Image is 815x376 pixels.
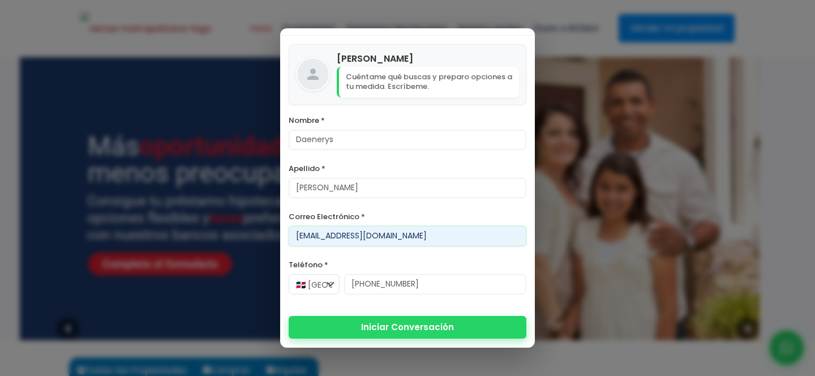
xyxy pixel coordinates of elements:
label: Correo Electrónico * [289,210,526,224]
input: 123-456-7890 [344,274,526,294]
button: Iniciar Conversación [289,316,526,339]
span: × [517,15,526,28]
label: Teléfono * [289,258,526,272]
label: Apellido * [289,161,526,176]
p: Cuéntame qué buscas y preparo opciones a tu medida. Escríbeme. [337,67,519,97]
h4: [PERSON_NAME] [337,52,519,66]
label: Nombre * [289,113,526,127]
